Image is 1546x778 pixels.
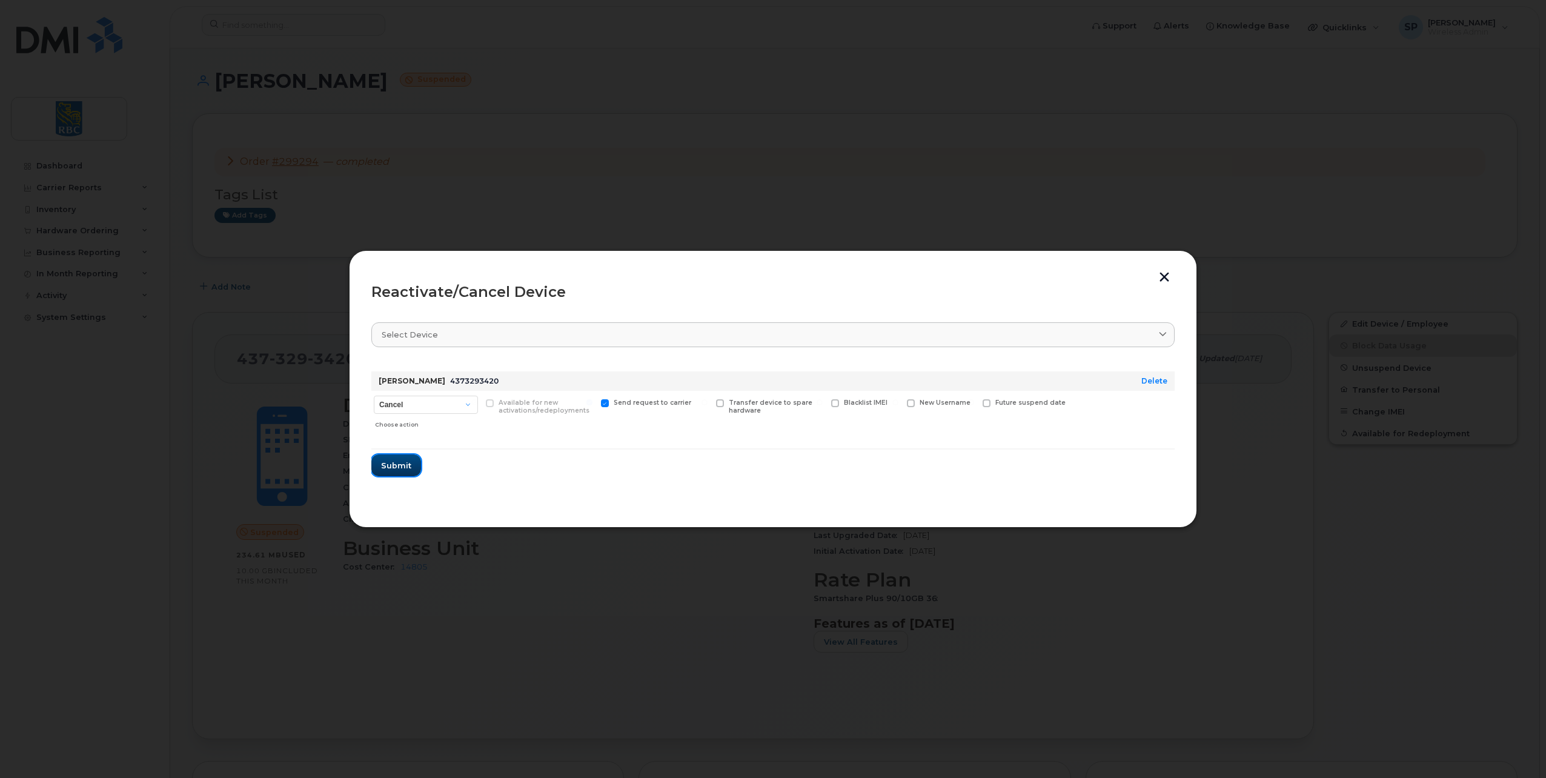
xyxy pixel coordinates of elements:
[371,322,1175,347] a: Select device
[382,329,438,341] span: Select device
[702,399,708,405] input: Transfer device to spare hardware
[471,399,477,405] input: Available for new activations/redeployments
[817,399,823,405] input: Blacklist IMEI
[586,399,592,405] input: Send request to carrier
[375,415,478,430] div: Choose action
[995,399,1066,407] span: Future suspend date
[371,454,421,476] button: Submit
[729,399,812,414] span: Transfer device to spare hardware
[920,399,970,407] span: New Username
[499,399,589,414] span: Available for new activations/redeployments
[379,376,445,385] strong: [PERSON_NAME]
[371,285,1175,299] div: Reactivate/Cancel Device
[844,399,887,407] span: Blacklist IMEI
[381,460,411,471] span: Submit
[1141,376,1167,385] a: Delete
[450,376,499,385] span: 4373293420
[892,399,898,405] input: New Username
[968,399,974,405] input: Future suspend date
[614,399,691,407] span: Send request to carrier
